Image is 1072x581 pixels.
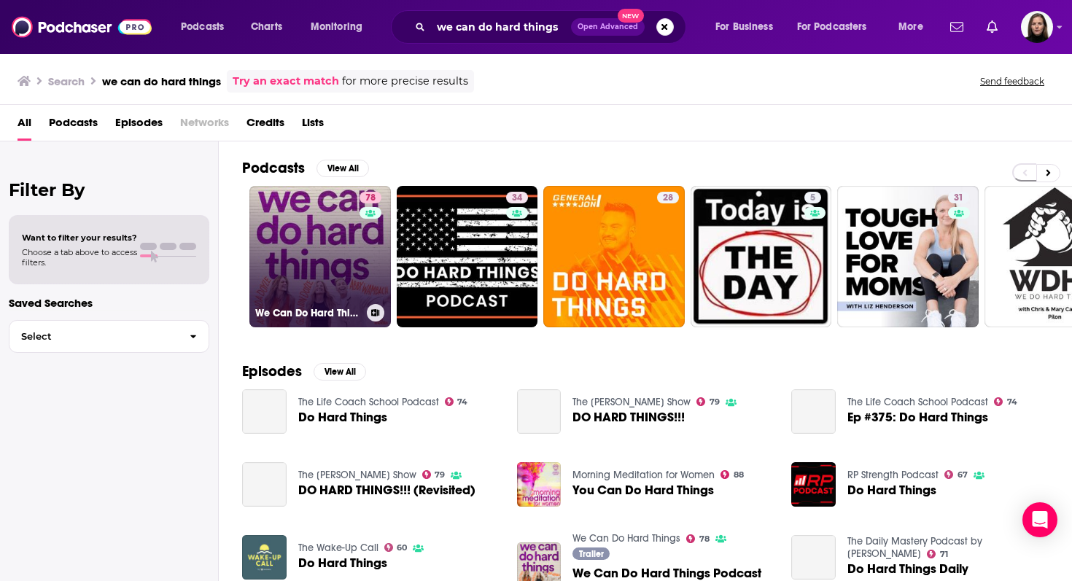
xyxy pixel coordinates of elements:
[360,192,381,203] a: 78
[246,111,284,141] a: Credits
[976,75,1049,87] button: Send feedback
[1021,11,1053,43] img: User Profile
[9,332,178,341] span: Select
[241,15,291,39] a: Charts
[571,18,645,36] button: Open AdvancedNew
[847,535,982,560] a: The Daily Mastery Podcast by Robin Sharma
[242,389,287,434] a: Do Hard Things
[49,111,98,141] a: Podcasts
[431,15,571,39] input: Search podcasts, credits, & more...
[251,17,282,37] span: Charts
[663,191,673,206] span: 28
[618,9,644,23] span: New
[958,472,968,478] span: 67
[579,550,604,558] span: Trailer
[940,551,948,558] span: 71
[512,191,522,206] span: 34
[847,396,988,408] a: The Life Coach School Podcast
[422,470,446,479] a: 79
[457,399,467,405] span: 74
[572,484,714,496] a: You Can Do Hard Things
[948,192,969,203] a: 31
[898,17,923,37] span: More
[1021,11,1053,43] button: Show profile menu
[721,470,744,479] a: 88
[847,411,988,424] a: Ep #375: Do Hard Things
[298,484,475,496] a: DO HARD THINGS!!! (Revisited)
[734,472,744,478] span: 88
[242,362,302,381] h2: Episodes
[115,111,163,141] a: Episodes
[710,399,720,405] span: 79
[298,557,387,569] a: Do Hard Things
[572,411,685,424] span: DO HARD THINGS!!!
[302,111,324,141] span: Lists
[181,17,224,37] span: Podcasts
[705,15,791,39] button: open menu
[242,462,287,507] a: DO HARD THINGS!!! (Revisited)
[18,111,31,141] a: All
[954,191,963,206] span: 31
[572,532,680,545] a: We Can Do Hard Things
[242,362,366,381] a: EpisodesView All
[572,469,715,481] a: Morning Meditation for Women
[298,542,378,554] a: The Wake-Up Call
[804,192,821,203] a: 5
[927,550,948,558] a: 71
[699,536,710,542] span: 78
[298,396,439,408] a: The Life Coach School Podcast
[994,397,1017,406] a: 74
[696,397,720,406] a: 79
[242,159,369,177] a: PodcastsView All
[180,111,229,141] span: Networks
[445,397,468,406] a: 74
[791,389,836,434] a: Ep #375: Do Hard Things
[572,396,691,408] a: The Russell Brunson Show
[847,563,968,575] a: Do Hard Things Daily
[311,17,362,37] span: Monitoring
[837,186,979,327] a: 31
[506,192,528,203] a: 34
[300,15,381,39] button: open menu
[242,535,287,580] img: Do Hard Things
[981,15,1003,39] a: Show notifications dropdown
[847,484,936,496] a: Do Hard Things
[791,462,836,507] a: Do Hard Things
[517,389,562,434] a: DO HARD THINGS!!!
[788,15,888,39] button: open menu
[314,363,366,381] button: View All
[342,73,468,90] span: for more precise results
[578,23,638,31] span: Open Advanced
[9,320,209,353] button: Select
[102,74,221,88] h3: we can do hard things
[22,247,137,268] span: Choose a tab above to access filters.
[397,545,407,551] span: 60
[1021,11,1053,43] span: Logged in as BevCat3
[12,13,152,41] img: Podchaser - Follow, Share and Rate Podcasts
[847,469,939,481] a: RP Strength Podcast
[397,186,538,327] a: 34
[249,186,391,327] a: 78We Can Do Hard Things
[9,296,209,310] p: Saved Searches
[944,15,969,39] a: Show notifications dropdown
[255,307,361,319] h3: We Can Do Hard Things
[171,15,243,39] button: open menu
[657,192,679,203] a: 28
[543,186,685,327] a: 28
[791,535,836,580] a: Do Hard Things Daily
[517,462,562,507] img: You Can Do Hard Things
[435,472,445,478] span: 79
[405,10,700,44] div: Search podcasts, credits, & more...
